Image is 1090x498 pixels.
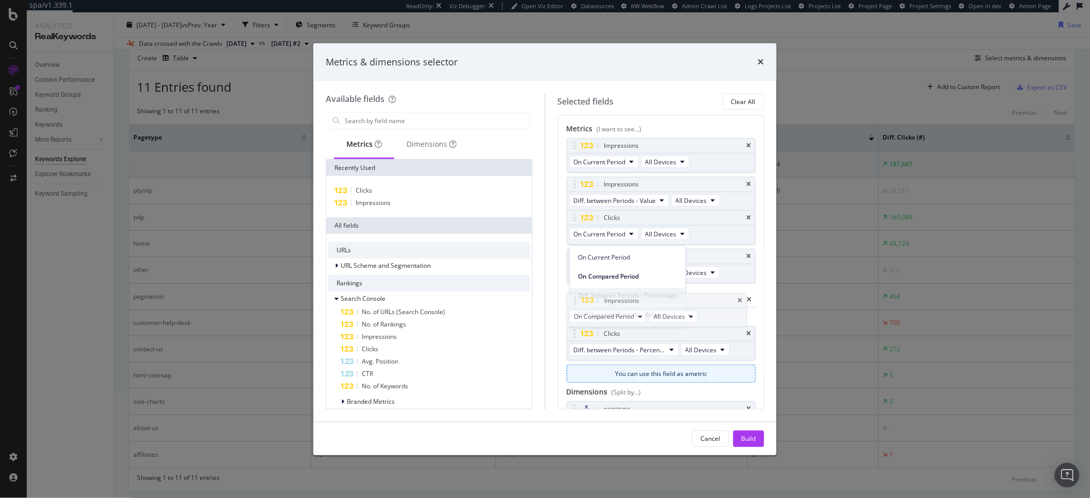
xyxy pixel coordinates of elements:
span: On Current Period [578,253,678,262]
div: You can use this field as a metric [567,365,755,382]
button: Diff. between Periods - Percentage [569,344,679,356]
div: times [747,297,751,303]
span: All Devices [685,346,717,354]
div: All fields [326,217,532,234]
button: All Devices [671,194,720,207]
div: pagetype [604,404,631,414]
div: Clear All [731,97,755,106]
span: Search Console [341,294,385,303]
button: On Current Period [569,228,639,240]
div: Selected fields [558,96,614,108]
span: All Devices [654,312,685,321]
button: Clear All [723,93,764,110]
button: All Devices [649,311,698,323]
span: All Devices [676,196,707,205]
div: times [738,298,743,304]
button: Diff. between Periods - Value [569,266,669,279]
span: Impressions [356,198,391,207]
div: Impressions [604,296,639,306]
span: All Devices [645,230,677,238]
div: times [746,143,751,149]
span: On Compared Period [578,272,678,281]
div: ClickstimesDiff. between Periods - PercentageAll Devices [567,326,756,360]
button: All Devices [641,156,690,168]
span: CTR [362,369,373,378]
div: ClickstimesOn Current PeriodAll Devices [567,210,756,245]
span: URL Scheme and Segmentation [341,261,431,270]
div: pagetypetimes [567,401,756,417]
button: All Devices [681,344,730,356]
span: On Current Period [574,158,626,166]
div: Available fields [326,93,384,105]
span: On Compared Period [574,312,634,321]
button: Build [733,431,764,447]
div: (Split by...) [612,388,641,397]
div: Recently Used [326,160,532,176]
div: Open Intercom Messenger [1055,463,1080,488]
span: Impressions [362,332,397,341]
div: Cancel [701,434,720,443]
button: Diff. between Periods - Value [569,194,669,207]
button: All Devices [641,228,690,240]
button: On Compared Period [569,311,647,323]
span: All Devices [676,268,707,277]
div: Impressions [604,179,639,190]
span: Avg. Position [362,357,398,366]
div: Metrics [346,139,382,149]
span: Clicks [362,345,378,353]
div: Build [742,434,756,443]
button: On Current Period [569,156,639,168]
span: On Current Period [574,230,626,238]
div: times [746,181,751,187]
div: ClickstimesDiff. between Periods - ValueAll Devices [567,249,756,283]
span: No. of Keywords [362,382,408,390]
div: Dimensions [567,387,756,401]
div: times [746,331,751,337]
div: ImpressionstimesDiff. between Periods - ValueAll Devices [567,177,756,211]
div: Clicks [604,329,621,339]
input: Search by field name [344,113,530,128]
span: Diff. between Periods - Value [574,196,656,205]
span: No. of Rankings [362,320,406,329]
span: No. of URLs (Search Console) [362,307,445,316]
span: Diff. between Periods - Percentage [578,291,678,300]
div: Dimensions [407,139,456,149]
div: Rankings [328,275,530,291]
div: times [758,56,764,69]
span: Branded Metrics [347,397,395,406]
div: (I want to see...) [597,125,642,133]
button: All Devices [671,266,720,279]
span: All Devices [645,158,677,166]
div: times [746,215,751,221]
button: Cancel [692,431,729,447]
span: Clicks [356,186,372,195]
div: Metrics & dimensions selector [326,56,458,69]
div: times [746,406,751,412]
div: ImpressionstimesOn Compared PeriodAll Devices [567,293,747,328]
div: times [746,253,751,260]
div: URLs [328,242,530,259]
div: modal [313,43,777,455]
div: Clicks [604,213,621,223]
div: Impressions [604,141,639,151]
div: Metrics [567,124,756,138]
span: Diff. between Periods - Percentage [574,346,666,354]
div: ImpressionstimesOn Current PeriodAll Devices [567,138,756,173]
